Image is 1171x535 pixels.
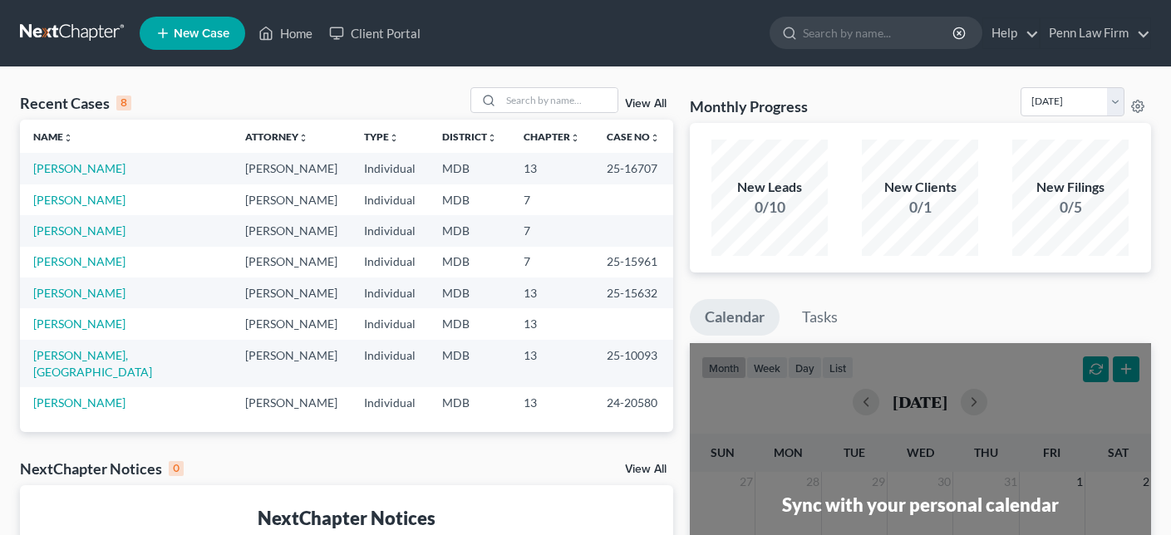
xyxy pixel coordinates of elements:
i: unfold_more [298,133,308,143]
td: [PERSON_NAME] [232,277,351,308]
td: Individual [351,215,429,246]
a: View All [625,464,667,475]
td: [PERSON_NAME] [232,153,351,184]
td: [PERSON_NAME] [232,308,351,339]
a: [PERSON_NAME] [33,286,125,300]
td: 25-16707 [593,153,673,184]
td: MDB [429,340,510,387]
i: unfold_more [63,133,73,143]
td: MDB [429,215,510,246]
td: 24-20580 [593,387,673,418]
td: Individual [351,153,429,184]
td: [PERSON_NAME] [232,184,351,215]
td: 25-15961 [593,247,673,277]
div: NextChapter Notices [33,505,660,531]
td: [PERSON_NAME] [232,387,351,418]
a: Penn Law Firm [1041,18,1150,48]
a: [PERSON_NAME] [33,223,125,238]
i: unfold_more [650,133,660,143]
td: 13 [510,340,593,387]
input: Search by name... [501,88,617,112]
i: unfold_more [570,133,580,143]
td: MDB [429,153,510,184]
h3: Monthly Progress [690,96,808,116]
a: Chapterunfold_more [524,130,580,143]
td: 25-10093 [593,340,673,387]
div: New Filings [1012,178,1129,197]
td: MDB [429,277,510,308]
td: MDB [429,247,510,277]
td: [PERSON_NAME] [232,215,351,246]
a: Typeunfold_more [364,130,399,143]
td: 7 [510,247,593,277]
input: Search by name... [803,17,955,48]
a: Help [983,18,1039,48]
td: Individual [351,247,429,277]
div: 0/10 [711,197,828,218]
a: Client Portal [321,18,429,48]
a: Tasks [787,299,853,336]
a: [PERSON_NAME] [33,254,125,268]
td: 13 [510,153,593,184]
a: Calendar [690,299,780,336]
i: unfold_more [389,133,399,143]
td: 13 [510,308,593,339]
td: 13 [510,387,593,418]
i: unfold_more [487,133,497,143]
a: Attorneyunfold_more [245,130,308,143]
div: 0/1 [862,197,978,218]
div: NextChapter Notices [20,459,184,479]
td: 7 [510,215,593,246]
td: Individual [351,277,429,308]
a: [PERSON_NAME] [33,395,125,410]
div: New Leads [711,178,828,197]
td: Individual [351,387,429,418]
td: Individual [351,340,429,387]
a: Case Nounfold_more [607,130,660,143]
td: [PERSON_NAME] [232,247,351,277]
a: Nameunfold_more [33,130,73,143]
td: Individual [351,308,429,339]
div: New Clients [862,178,978,197]
td: MDB [429,184,510,215]
a: [PERSON_NAME] [33,193,125,207]
a: [PERSON_NAME] [33,317,125,331]
td: MDB [429,308,510,339]
div: 8 [116,96,131,110]
a: [PERSON_NAME] [33,161,125,175]
a: View All [625,98,667,110]
span: New Case [174,27,229,40]
a: [PERSON_NAME], [GEOGRAPHIC_DATA] [33,348,152,379]
td: [PERSON_NAME] [232,340,351,387]
td: 13 [510,277,593,308]
td: 25-15632 [593,277,673,308]
a: Districtunfold_more [442,130,497,143]
div: 0 [169,461,184,476]
td: MDB [429,387,510,418]
div: Recent Cases [20,93,131,113]
a: Home [250,18,321,48]
td: 7 [510,184,593,215]
div: Sync with your personal calendar [782,492,1059,518]
div: 0/5 [1012,197,1129,218]
td: Individual [351,184,429,215]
